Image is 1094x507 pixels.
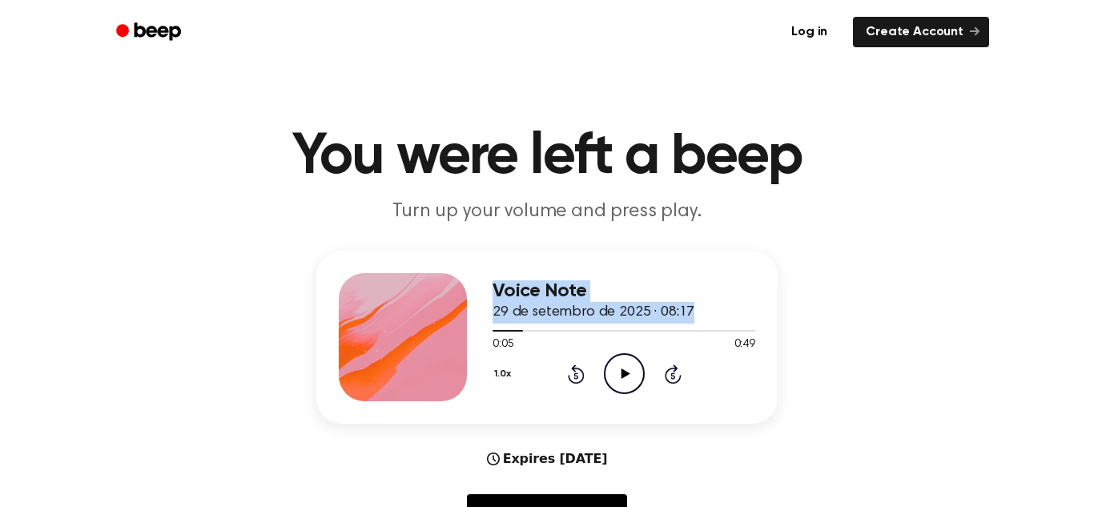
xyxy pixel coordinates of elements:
[853,17,989,47] a: Create Account
[105,17,195,48] a: Beep
[493,280,755,302] h3: Voice Note
[137,128,957,186] h1: You were left a beep
[775,14,843,50] a: Log in
[493,305,694,320] span: 29 de setembro de 2025 · 08:17
[487,449,608,469] div: Expires [DATE]
[734,336,755,353] span: 0:49
[493,360,517,388] button: 1.0x
[493,336,513,353] span: 0:05
[239,199,855,225] p: Turn up your volume and press play.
